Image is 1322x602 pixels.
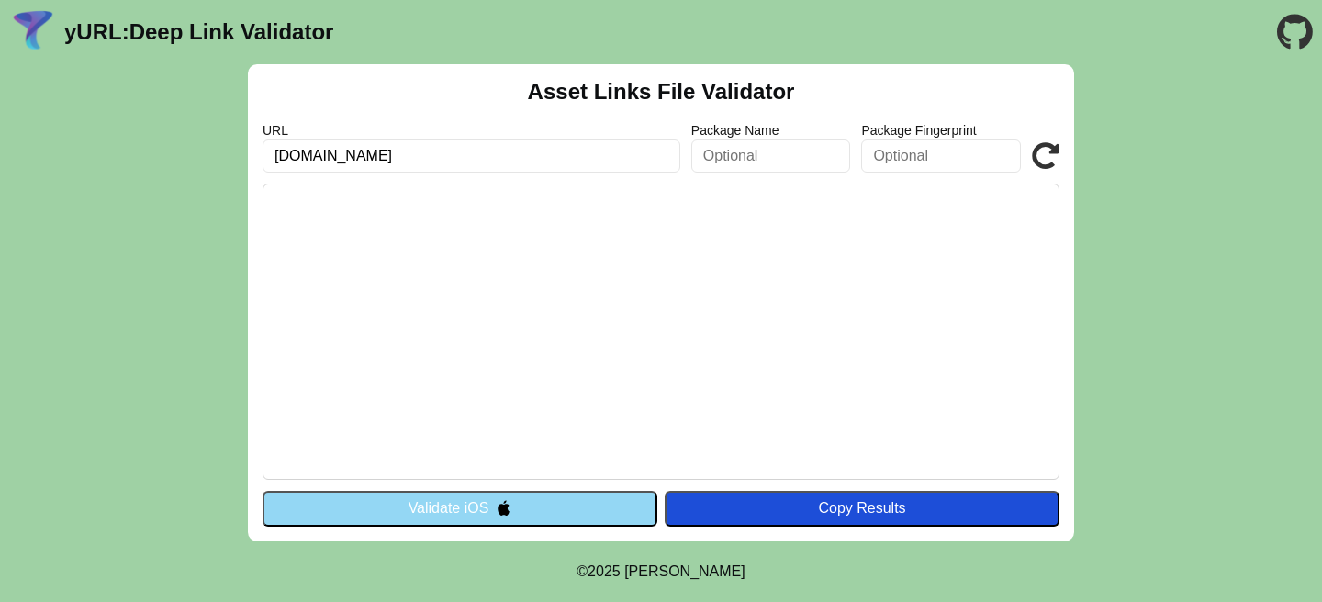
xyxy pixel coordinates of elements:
[691,123,851,138] label: Package Name
[496,500,511,516] img: appleIcon.svg
[9,8,57,56] img: yURL Logo
[263,491,657,526] button: Validate iOS
[624,563,745,579] a: Michael Ibragimchayev's Personal Site
[588,563,621,579] span: 2025
[691,139,851,173] input: Optional
[528,79,795,105] h2: Asset Links File Validator
[861,139,1021,173] input: Optional
[263,123,680,138] label: URL
[263,139,680,173] input: Required
[64,19,333,45] a: yURL:Deep Link Validator
[665,491,1059,526] button: Copy Results
[861,123,1021,138] label: Package Fingerprint
[674,500,1050,517] div: Copy Results
[577,541,745,602] footer: ©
